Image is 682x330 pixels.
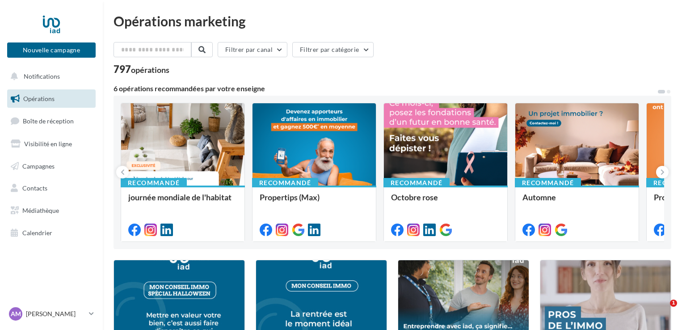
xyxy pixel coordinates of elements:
[7,305,96,322] a: AM [PERSON_NAME]
[114,14,671,28] div: Opérations marketing
[23,117,74,125] span: Boîte de réception
[22,184,47,192] span: Contacts
[22,229,52,237] span: Calendrier
[652,300,673,321] iframe: Intercom live chat
[7,42,96,58] button: Nouvelle campagne
[5,67,94,86] button: Notifications
[114,64,169,74] div: 797
[292,42,374,57] button: Filtrer par catégorie
[23,95,55,102] span: Opérations
[5,135,97,153] a: Visibilité en ligne
[252,178,318,188] div: Recommandé
[22,162,55,169] span: Campagnes
[522,193,631,211] div: Automne
[24,72,60,80] span: Notifications
[128,193,237,211] div: journée mondiale de l'habitat
[5,157,97,176] a: Campagnes
[5,179,97,198] a: Contacts
[121,178,187,188] div: Recommandé
[114,85,657,92] div: 6 opérations recommandées par votre enseigne
[5,89,97,108] a: Opérations
[5,201,97,220] a: Médiathèque
[22,207,59,214] span: Médiathèque
[383,178,450,188] div: Recommandé
[11,309,21,318] span: AM
[5,224,97,242] a: Calendrier
[260,193,369,211] div: Propertips (Max)
[131,66,169,74] div: opérations
[670,300,677,307] span: 1
[515,178,581,188] div: Recommandé
[24,140,72,148] span: Visibilité en ligne
[391,193,500,211] div: Octobre rose
[218,42,287,57] button: Filtrer par canal
[26,309,85,318] p: [PERSON_NAME]
[5,111,97,131] a: Boîte de réception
